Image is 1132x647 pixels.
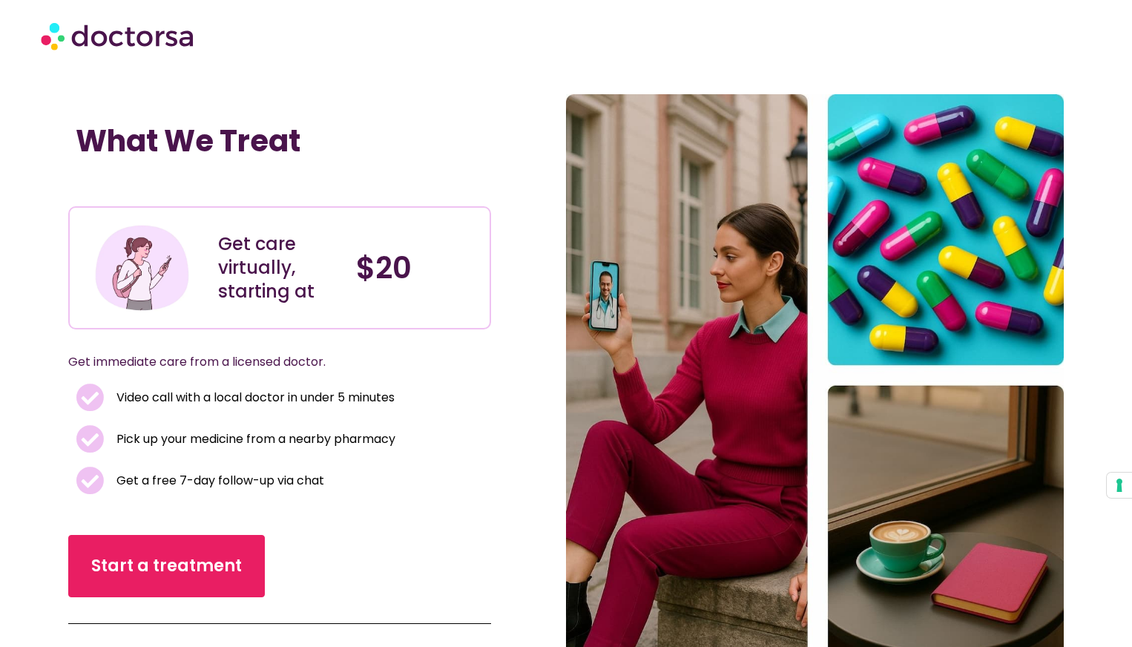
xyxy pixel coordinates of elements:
button: Your consent preferences for tracking technologies [1107,473,1132,498]
h4: $20 [356,250,479,286]
div: Get care virtually, starting at [218,232,341,303]
span: Start a treatment [91,554,242,578]
span: Video call with a local doctor in under 5 minutes [113,387,395,408]
iframe: Customer reviews powered by Trustpilot [76,174,298,191]
a: Start a treatment [68,535,265,597]
p: Get immediate care from a licensed doctor. [68,352,456,372]
img: Illustration depicting a young woman in a casual outfit, engaged with her smartphone. She has a p... [93,219,191,317]
h1: What We Treat [76,123,484,159]
span: Get a free 7-day follow-up via chat [113,470,324,491]
span: Pick up your medicine from a nearby pharmacy [113,429,395,450]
